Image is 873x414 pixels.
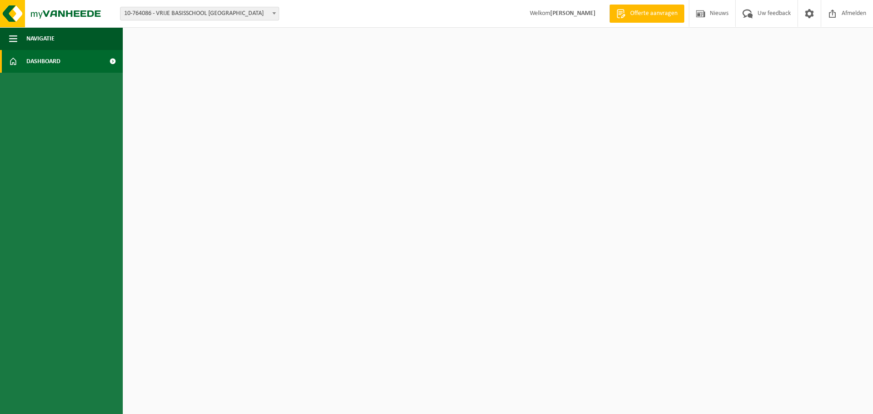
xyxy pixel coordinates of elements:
span: Offerte aanvragen [628,9,680,18]
strong: [PERSON_NAME] [550,10,596,17]
span: 10-764086 - VRIJE BASISSCHOOL SINT-PIETER - OOSTKAMP [120,7,279,20]
a: Offerte aanvragen [609,5,684,23]
span: Dashboard [26,50,60,73]
span: Navigatie [26,27,55,50]
span: 10-764086 - VRIJE BASISSCHOOL SINT-PIETER - OOSTKAMP [120,7,279,20]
